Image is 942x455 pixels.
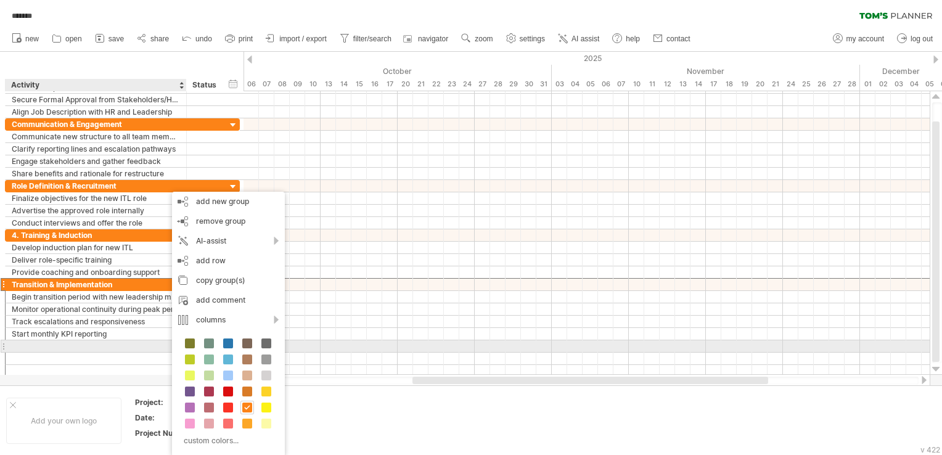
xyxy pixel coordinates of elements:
div: Begin transition period with new leadership model [12,291,180,303]
span: save [109,35,124,43]
div: Provide coaching and onboarding support [12,266,180,278]
div: Role Definition & Recruitment [12,180,180,192]
span: share [150,35,169,43]
span: log out [911,35,933,43]
span: my account [846,35,884,43]
span: print [239,35,253,43]
div: add new group [172,192,285,211]
div: Status [192,79,219,91]
div: Wednesday, 12 November 2025 [660,78,675,91]
div: Tuesday, 2 December 2025 [875,78,891,91]
div: Monitor operational continuity during peak periods [12,303,180,315]
div: Wednesday, 22 October 2025 [428,78,444,91]
a: log out [894,31,936,47]
div: Thursday, 20 November 2025 [752,78,768,91]
a: share [134,31,173,47]
div: Wednesday, 26 November 2025 [814,78,829,91]
div: Finalize objectives for the new ITL role [12,192,180,204]
div: Tuesday, 11 November 2025 [644,78,660,91]
span: open [65,35,82,43]
a: print [222,31,256,47]
div: Tuesday, 4 November 2025 [567,78,583,91]
span: AI assist [571,35,599,43]
div: Wednesday, 15 October 2025 [351,78,367,91]
div: Clarify reporting lines and escalation pathways [12,143,180,155]
span: settings [520,35,545,43]
div: Tuesday, 14 October 2025 [336,78,351,91]
div: Thursday, 13 November 2025 [675,78,690,91]
div: Activity [11,79,179,91]
div: Wednesday, 5 November 2025 [583,78,598,91]
a: zoom [458,31,496,47]
div: Friday, 7 November 2025 [613,78,629,91]
div: Friday, 21 November 2025 [768,78,783,91]
div: Thursday, 9 October 2025 [290,78,305,91]
div: Thursday, 4 December 2025 [906,78,922,91]
div: Friday, 31 October 2025 [536,78,552,91]
div: Date: [135,412,203,423]
span: filter/search [353,35,391,43]
div: Monday, 10 November 2025 [629,78,644,91]
a: undo [179,31,216,47]
div: Monday, 13 October 2025 [321,78,336,91]
a: new [9,31,43,47]
div: Develop induction plan for new ITL [12,242,180,253]
div: columns [172,310,285,330]
div: Friday, 5 December 2025 [922,78,937,91]
div: Monday, 24 November 2025 [783,78,798,91]
div: Thursday, 30 October 2025 [521,78,536,91]
div: Advertise the approved role internally [12,205,180,216]
div: Friday, 14 November 2025 [690,78,706,91]
div: Project: [135,397,203,408]
div: AI-assist [172,231,285,251]
div: Tuesday, 21 October 2025 [413,78,428,91]
div: Add your own logo [6,398,121,444]
div: Conduct interviews and offer the role [12,217,180,229]
a: save [92,31,128,47]
a: import / export [263,31,330,47]
a: settings [503,31,549,47]
div: Start monthly KPI reporting [12,328,180,340]
div: Tuesday, 25 November 2025 [798,78,814,91]
div: 4. Training & Induction [12,229,180,241]
a: AI assist [555,31,603,47]
div: Friday, 17 October 2025 [382,78,398,91]
div: Monday, 3 November 2025 [552,78,567,91]
span: navigator [418,35,448,43]
div: Monday, 1 December 2025 [860,78,875,91]
div: Track escalations and responsiveness [12,316,180,327]
a: navigator [401,31,452,47]
div: Tuesday, 28 October 2025 [490,78,506,91]
div: add comment [172,290,285,310]
div: Tuesday, 18 November 2025 [721,78,737,91]
a: help [609,31,644,47]
div: Friday, 10 October 2025 [305,78,321,91]
div: Wednesday, 19 November 2025 [737,78,752,91]
div: November 2025 [552,65,860,78]
div: Wednesday, 8 October 2025 [274,78,290,91]
div: Align Job Description with HR and Leadership [12,106,180,118]
div: Thursday, 27 November 2025 [829,78,845,91]
div: Monday, 27 October 2025 [475,78,490,91]
div: Monday, 17 November 2025 [706,78,721,91]
a: contact [650,31,694,47]
div: Wednesday, 3 December 2025 [891,78,906,91]
div: Thursday, 23 October 2025 [444,78,459,91]
div: Thursday, 6 November 2025 [598,78,613,91]
span: new [25,35,39,43]
span: help [626,35,640,43]
div: October 2025 [197,65,552,78]
span: zoom [475,35,493,43]
div: Tuesday, 7 October 2025 [259,78,274,91]
div: custom colors... [178,432,275,449]
div: Secure Formal Approval from Stakeholders/HR/ Finance [12,94,180,105]
div: Project Number [135,428,203,438]
div: Communication & Engagement [12,118,180,130]
div: add row [172,251,285,271]
div: Transition & Implementation [12,279,180,290]
span: undo [195,35,212,43]
div: Friday, 24 October 2025 [459,78,475,91]
a: filter/search [337,31,395,47]
div: v 422 [920,445,940,454]
a: open [49,31,86,47]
